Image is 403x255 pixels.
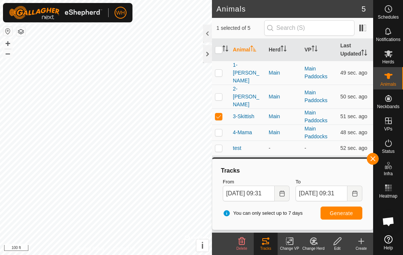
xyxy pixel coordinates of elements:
span: Aug 31, 2025 at 9:31 AM [340,94,367,100]
div: Main [269,93,299,101]
span: 1 selected of 5 [216,24,264,32]
button: Map Layers [16,27,25,36]
span: Notifications [376,37,400,42]
span: VPs [384,127,392,131]
a: Help [374,232,403,253]
div: Create [349,246,373,251]
span: Delete [237,246,247,251]
a: Main Paddocks [304,89,327,103]
span: Infra [384,171,393,176]
button: + [3,39,12,48]
p-sorticon: Activate to sort [312,47,318,53]
div: Main [269,113,299,120]
a: Main Paddocks [304,110,327,123]
th: Animal [230,39,266,61]
p-sorticon: Activate to sort [361,51,367,57]
div: Change Herd [302,246,325,251]
button: Choose Date [275,186,290,201]
span: Aug 31, 2025 at 9:31 AM [340,113,367,119]
p-sorticon: Activate to sort [222,47,228,53]
div: Tracks [220,166,365,175]
label: To [296,178,362,186]
span: WH [116,9,125,17]
button: Reset Map [3,27,12,36]
label: From [223,178,290,186]
span: Herds [382,60,394,64]
span: i [201,240,204,251]
span: 4-Mama [233,129,252,136]
h2: Animals [216,4,362,13]
span: Neckbands [377,104,399,109]
app-display-virtual-paddock-transition: - [304,145,306,151]
th: Last Updated [337,39,373,61]
span: Heatmap [379,194,397,198]
span: Generate [330,210,353,216]
button: i [196,239,209,252]
a: Privacy Policy [76,245,104,252]
button: Generate [321,207,362,220]
img: Gallagher Logo [9,6,102,19]
div: Change VP [278,246,302,251]
p-sorticon: Activate to sort [281,47,287,53]
a: Open chat [377,210,400,233]
input: Search (S) [264,20,354,36]
a: Contact Us [113,245,135,252]
span: Aug 31, 2025 at 9:31 AM [340,129,367,135]
a: Main Paddocks [304,126,327,139]
div: Main [269,69,299,77]
span: Aug 31, 2025 at 9:31 AM [340,145,367,151]
span: 2-[PERSON_NAME] [233,85,263,108]
span: Help [384,246,393,250]
div: Edit [325,246,349,251]
span: test [233,144,241,152]
span: Animals [380,82,396,86]
span: 5 [362,3,366,15]
a: Main Paddocks [304,66,327,79]
div: Tracks [254,246,278,251]
span: 1-[PERSON_NAME] [233,61,263,85]
span: Status [382,149,394,154]
span: Aug 31, 2025 at 9:31 AM [340,70,367,76]
span: Schedules [378,15,399,19]
div: Main [269,129,299,136]
th: VP [302,39,337,61]
p-sorticon: Activate to sort [250,47,256,53]
span: You can only select up to 7 days [223,210,303,217]
button: – [3,49,12,58]
th: Herd [266,39,302,61]
button: Choose Date [347,186,362,201]
span: 3-Skittish [233,113,254,120]
div: - [269,144,299,152]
